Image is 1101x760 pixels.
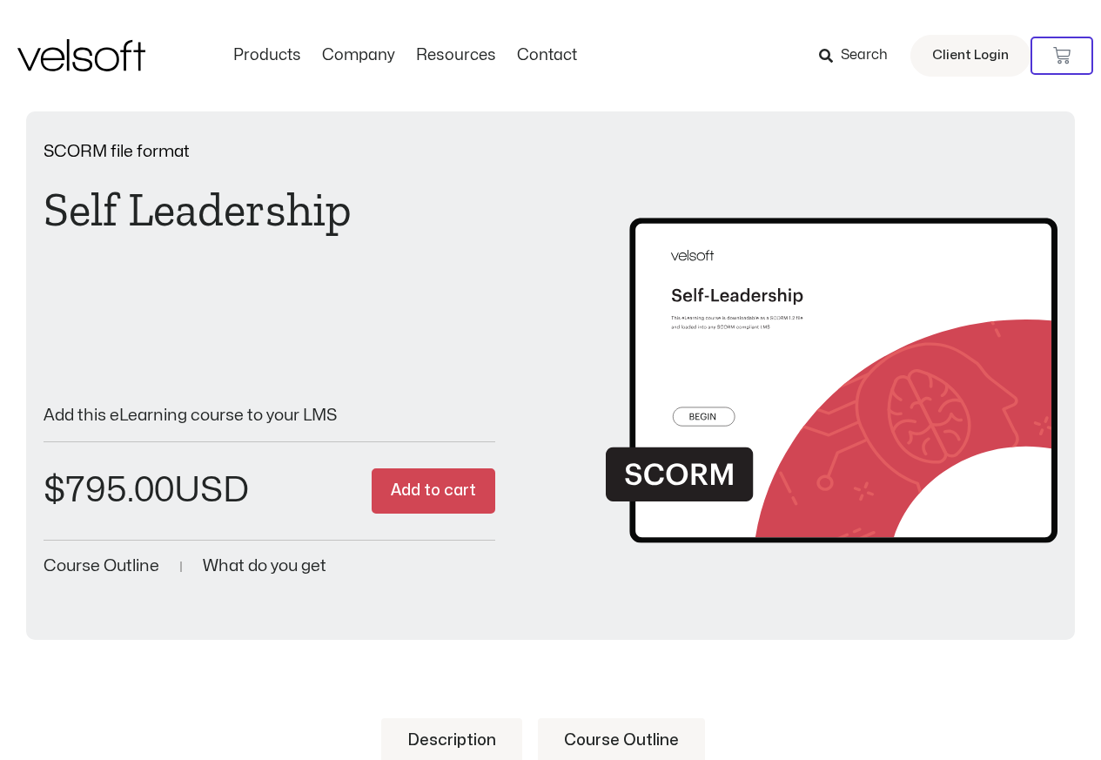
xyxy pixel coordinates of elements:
[223,46,587,65] nav: Menu
[44,474,65,508] span: $
[819,41,900,71] a: Search
[203,558,326,575] a: What do you get
[507,46,587,65] a: ContactMenu Toggle
[606,165,1057,558] img: Second Product Image
[910,35,1031,77] a: Client Login
[372,468,495,515] button: Add to cart
[44,558,159,575] a: Course Outline
[932,44,1009,67] span: Client Login
[17,39,145,71] img: Velsoft Training Materials
[223,46,312,65] a: ProductsMenu Toggle
[44,474,174,508] bdi: 795.00
[44,144,495,160] p: SCORM file format
[406,46,507,65] a: ResourcesMenu Toggle
[44,186,495,233] h1: Self Leadership
[841,44,888,67] span: Search
[44,407,495,424] p: Add this eLearning course to your LMS
[312,46,406,65] a: CompanyMenu Toggle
